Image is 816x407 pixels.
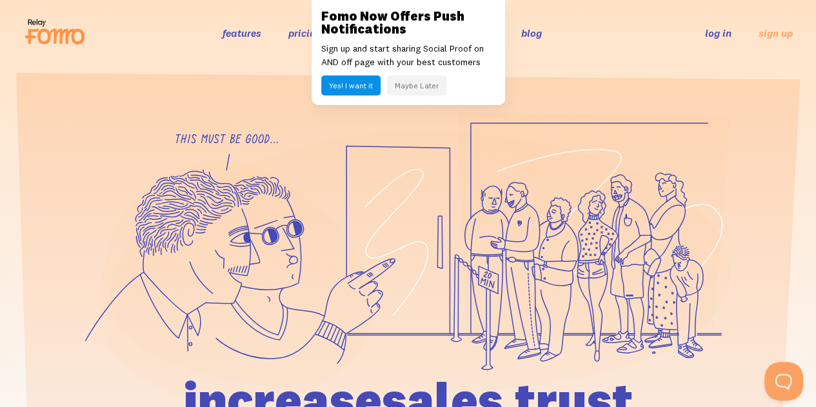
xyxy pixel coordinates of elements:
[705,26,731,39] a: log in
[223,26,261,39] a: features
[321,10,495,35] h3: Fomo Now Offers Push Notifications
[321,42,495,69] p: Sign up and start sharing Social Proof on AND off page with your best customers
[321,75,381,95] button: Yes! I want it
[759,26,793,40] a: sign up
[764,362,803,401] iframe: Help Scout Beacon - Open
[387,75,446,95] button: Maybe Later
[521,26,542,39] a: blog
[288,26,321,39] a: pricing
